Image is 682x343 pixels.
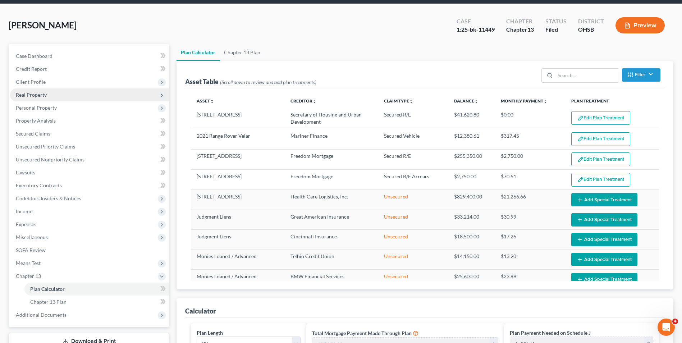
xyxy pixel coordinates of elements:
td: 2021 Range Rover Velar [191,129,284,149]
a: Balanceunfold_more [454,98,479,104]
label: Plan Payment Needed on Schedule J [510,329,591,337]
a: Secured Claims [10,127,169,140]
td: Unsecured [378,190,448,210]
td: $14,150.00 [448,250,495,269]
td: $30.99 [495,210,565,229]
i: unfold_more [210,99,214,104]
i: unfold_more [312,99,317,104]
td: $25,600.00 [448,270,495,289]
a: Property Analysis [10,114,169,127]
a: Creditorunfold_more [290,98,317,104]
td: [STREET_ADDRESS] [191,170,284,190]
td: $33,214.00 [448,210,495,229]
div: Asset Table [185,77,316,86]
td: Cincinnati Insurance [285,230,378,250]
a: Executory Contracts [10,179,169,192]
td: $23.89 [495,270,565,289]
a: Chapter 13 Plan [220,44,265,61]
img: edit-pencil-c1479a1de80d8dea1e2430c2f745a3c6a07e9d7aa2eeffe225670001d78357a8.svg [577,115,583,121]
div: Case [457,17,495,26]
a: Plan Calculator [24,283,169,296]
td: [STREET_ADDRESS] [191,149,284,169]
img: edit-pencil-c1479a1de80d8dea1e2430c2f745a3c6a07e9d7aa2eeffe225670001d78357a8.svg [577,136,583,142]
span: Executory Contracts [16,182,62,188]
label: Total Mortgage Payment Made Through Plan [312,329,412,337]
div: Chapter [506,17,534,26]
i: unfold_more [409,99,413,104]
span: 13 [527,26,534,33]
span: Miscellaneous [16,234,48,240]
button: Filter [622,68,660,82]
td: Health Care Logistics, Inc. [285,190,378,210]
i: unfold_more [543,99,548,104]
td: Freedom Mortgage [285,170,378,190]
a: Credit Report [10,63,169,76]
button: Edit Plan Treatment [571,173,630,187]
td: Great American Insurance [285,210,378,229]
td: $18,500.00 [448,230,495,250]
span: Chapter 13 [16,273,41,279]
span: Income [16,208,32,214]
span: Unsecured Priority Claims [16,143,75,150]
a: Lawsuits [10,166,169,179]
td: $12,380.61 [448,129,495,149]
a: Claim Typeunfold_more [384,98,413,104]
i: unfold_more [474,99,479,104]
button: Add Special Treatment [571,193,637,206]
span: 4 [672,319,678,324]
td: Secured R/E [378,108,448,129]
td: $2,750.00 [495,149,565,169]
td: $317.45 [495,129,565,149]
button: Edit Plan Treatment [571,111,630,125]
button: Add Special Treatment [571,253,637,266]
button: Edit Plan Treatment [571,152,630,166]
td: $70.51 [495,170,565,190]
span: Expenses [16,221,36,227]
img: edit-pencil-c1479a1de80d8dea1e2430c2f745a3c6a07e9d7aa2eeffe225670001d78357a8.svg [577,177,583,183]
div: Filed [545,26,567,34]
a: Assetunfold_more [197,98,214,104]
a: Case Dashboard [10,50,169,63]
td: $2,750.00 [448,170,495,190]
td: Secured Vehicle [378,129,448,149]
label: Plan Length [197,329,223,337]
td: Secured R/E Arrears [378,170,448,190]
td: [STREET_ADDRESS] [191,190,284,210]
a: Plan Calculator [177,44,220,61]
span: Plan Calculator [30,286,65,292]
span: Lawsuits [16,169,35,175]
td: $21,266.66 [495,190,565,210]
td: BMW Financial Services [285,270,378,289]
td: Unsecured [378,270,448,289]
span: Personal Property [16,105,57,111]
button: Preview [615,17,665,33]
a: Chapter 13 Plan [24,296,169,308]
span: Real Property [16,92,47,98]
span: Client Profile [16,79,46,85]
a: SOFA Review [10,244,169,257]
td: $17.26 [495,230,565,250]
td: Monies Loaned / Advanced [191,270,284,289]
td: Unsecured [378,230,448,250]
iframe: Intercom live chat [658,319,675,336]
td: $255,350.00 [448,149,495,169]
img: edit-pencil-c1479a1de80d8dea1e2430c2f745a3c6a07e9d7aa2eeffe225670001d78357a8.svg [577,156,583,163]
span: Unsecured Nonpriority Claims [16,156,84,163]
button: Add Special Treatment [571,233,637,246]
span: Property Analysis [16,118,56,124]
td: $0.00 [495,108,565,129]
td: Freedom Mortgage [285,149,378,169]
td: [STREET_ADDRESS] [191,108,284,129]
td: Monies Loaned / Advanced [191,250,284,269]
span: Means Test [16,260,41,266]
span: Credit Report [16,66,47,72]
td: $41,620.80 [448,108,495,129]
span: (Scroll down to review and add plan treatments) [220,79,316,85]
a: Unsecured Priority Claims [10,140,169,153]
span: Additional Documents [16,312,67,318]
td: Judgment Liens [191,230,284,250]
td: Unsecured [378,250,448,269]
button: Add Special Treatment [571,213,637,227]
div: Chapter [506,26,534,34]
div: Status [545,17,567,26]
